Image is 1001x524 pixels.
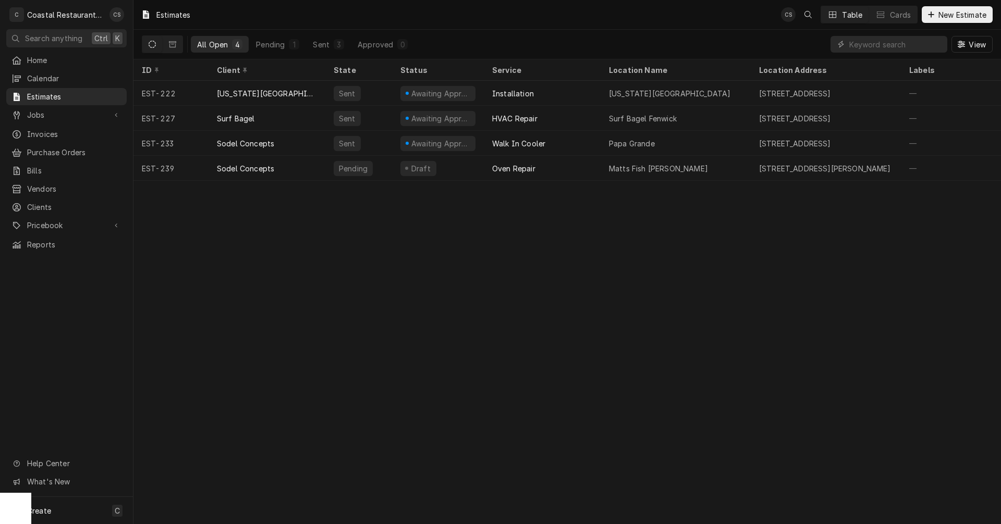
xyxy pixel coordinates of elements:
[492,113,538,124] div: HVAC Repair
[6,162,127,179] a: Bills
[936,9,988,20] span: New Estimate
[492,65,590,76] div: Service
[410,113,471,124] div: Awaiting Approval
[9,7,24,22] div: C
[6,70,127,87] a: Calendar
[109,7,124,22] div: CS
[27,220,106,231] span: Pricebook
[609,88,730,99] div: [US_STATE][GEOGRAPHIC_DATA]
[109,7,124,22] div: Chris Sockriter's Avatar
[781,7,796,22] div: CS
[6,217,127,234] a: Go to Pricebook
[27,239,121,250] span: Reports
[27,129,121,140] span: Invoices
[609,65,740,76] div: Location Name
[338,113,357,124] div: Sent
[217,88,317,99] div: [US_STATE][GEOGRAPHIC_DATA]
[27,147,121,158] span: Purchase Orders
[217,163,274,174] div: Sodel Concepts
[6,180,127,197] a: Vendors
[27,165,121,176] span: Bills
[759,138,831,149] div: [STREET_ADDRESS]
[6,236,127,253] a: Reports
[234,39,240,50] div: 4
[951,36,993,53] button: View
[609,163,708,174] div: Matts Fish [PERSON_NAME]
[410,138,471,149] div: Awaiting Approval
[492,88,534,99] div: Installation
[6,455,127,472] a: Go to Help Center
[6,473,127,490] a: Go to What's New
[133,81,209,106] div: EST-222
[338,163,369,174] div: Pending
[759,65,890,76] div: Location Address
[609,113,677,124] div: Surf Bagel Fenwick
[27,109,106,120] span: Jobs
[336,39,342,50] div: 3
[338,138,357,149] div: Sent
[27,9,104,20] div: Coastal Restaurant Repair
[217,65,315,76] div: Client
[6,144,127,161] a: Purchase Orders
[6,198,127,216] a: Clients
[334,65,384,76] div: State
[849,36,942,53] input: Keyword search
[609,138,655,149] div: Papa Grande
[133,106,209,131] div: EST-227
[25,33,82,44] span: Search anything
[27,476,120,487] span: What's New
[27,91,121,102] span: Estimates
[400,65,473,76] div: Status
[27,55,121,66] span: Home
[94,33,108,44] span: Ctrl
[133,131,209,156] div: EST-233
[890,9,911,20] div: Cards
[842,9,862,20] div: Table
[492,163,535,174] div: Oven Repair
[6,88,127,105] a: Estimates
[781,7,796,22] div: Chris Sockriter's Avatar
[256,39,285,50] div: Pending
[27,202,121,213] span: Clients
[967,39,988,50] span: View
[142,65,198,76] div: ID
[492,138,545,149] div: Walk In Cooler
[399,39,406,50] div: 0
[291,39,297,50] div: 1
[759,163,891,174] div: [STREET_ADDRESS][PERSON_NAME]
[800,6,816,23] button: Open search
[338,88,357,99] div: Sent
[6,106,127,123] a: Go to Jobs
[133,156,209,181] div: EST-239
[313,39,329,50] div: Sent
[6,52,127,69] a: Home
[759,113,831,124] div: [STREET_ADDRESS]
[358,39,393,50] div: Approved
[410,88,471,99] div: Awaiting Approval
[759,88,831,99] div: [STREET_ADDRESS]
[27,458,120,469] span: Help Center
[115,505,120,516] span: C
[217,138,274,149] div: Sodel Concepts
[6,29,127,47] button: Search anythingCtrlK
[197,39,228,50] div: All Open
[217,113,255,124] div: Surf Bagel
[922,6,993,23] button: New Estimate
[6,126,127,143] a: Invoices
[115,33,120,44] span: K
[27,506,51,515] span: Create
[27,73,121,84] span: Calendar
[27,183,121,194] span: Vendors
[410,163,432,174] div: Draft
